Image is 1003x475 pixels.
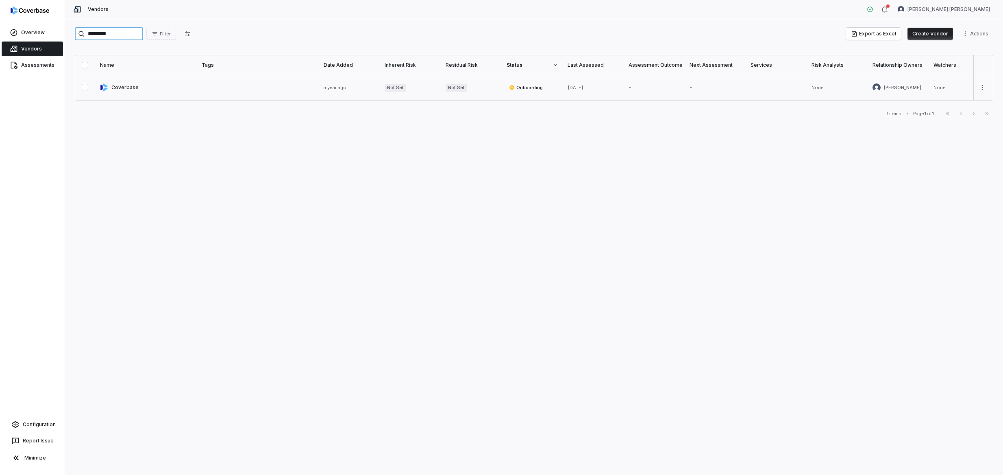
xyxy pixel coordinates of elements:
div: Date Added [324,62,375,68]
div: Inherent Risk [385,62,436,68]
a: Configuration [3,417,61,432]
a: Assessments [2,58,63,72]
span: Onboarding [509,84,543,91]
img: logo-D7KZi-bG.svg [11,7,49,15]
div: Last Assessed [568,62,619,68]
td: - [685,75,746,100]
span: Not Set [385,84,406,92]
a: Overview [2,25,63,40]
button: More actions [959,28,993,40]
div: Tags [202,62,314,68]
div: Status [507,62,558,68]
div: Next Assessment [690,62,741,68]
div: Watchers [933,62,985,68]
button: Minimize [3,450,61,466]
button: Report Issue [3,433,61,448]
button: Bastian Bartels avatar[PERSON_NAME] [PERSON_NAME] [893,3,995,15]
span: Filter [160,31,171,37]
div: Residual Risk [446,62,497,68]
div: Name [100,62,192,68]
div: Page 1 of 1 [913,111,935,117]
button: Filter [146,28,176,40]
span: Vendors [88,6,109,13]
img: Yuni Shin avatar [872,83,881,92]
a: Vendors [2,42,63,56]
div: Services [751,62,802,68]
button: Export as Excel [846,28,901,40]
span: [PERSON_NAME] [884,85,921,91]
div: Assessment Outcome [629,62,680,68]
div: Risk Analysts [812,62,863,68]
img: Bastian Bartels avatar [898,6,904,13]
div: Relationship Owners [872,62,924,68]
button: More actions [976,81,989,94]
span: Not Set [446,84,467,92]
div: 1 items [886,111,901,117]
button: Create Vendor [907,28,953,40]
span: a year ago [324,85,346,90]
div: • [906,111,908,116]
td: - [624,75,685,100]
span: [PERSON_NAME] [PERSON_NAME] [907,6,990,13]
span: [DATE] [568,85,583,90]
